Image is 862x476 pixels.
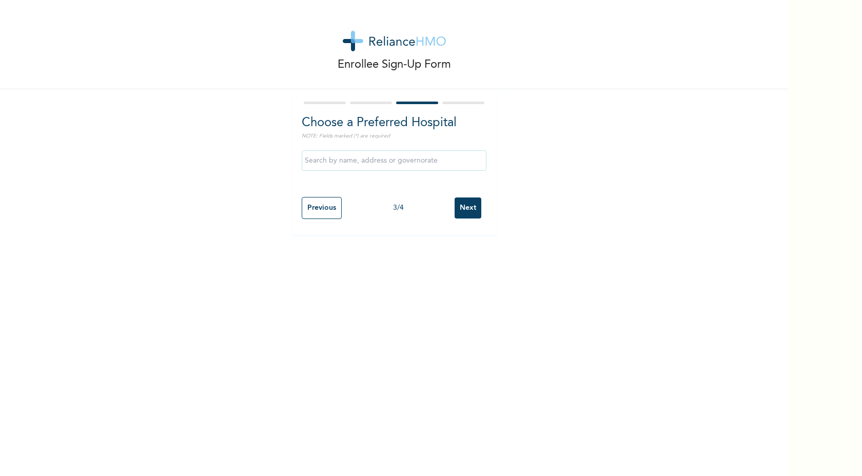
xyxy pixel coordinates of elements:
div: 3 / 4 [342,203,455,213]
h2: Choose a Preferred Hospital [302,114,486,132]
p: Enrollee Sign-Up Form [338,56,451,73]
input: Next [455,197,481,219]
p: NOTE: Fields marked (*) are required [302,132,486,140]
input: Previous [302,197,342,219]
input: Search by name, address or governorate [302,150,486,171]
img: logo [343,31,446,51]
